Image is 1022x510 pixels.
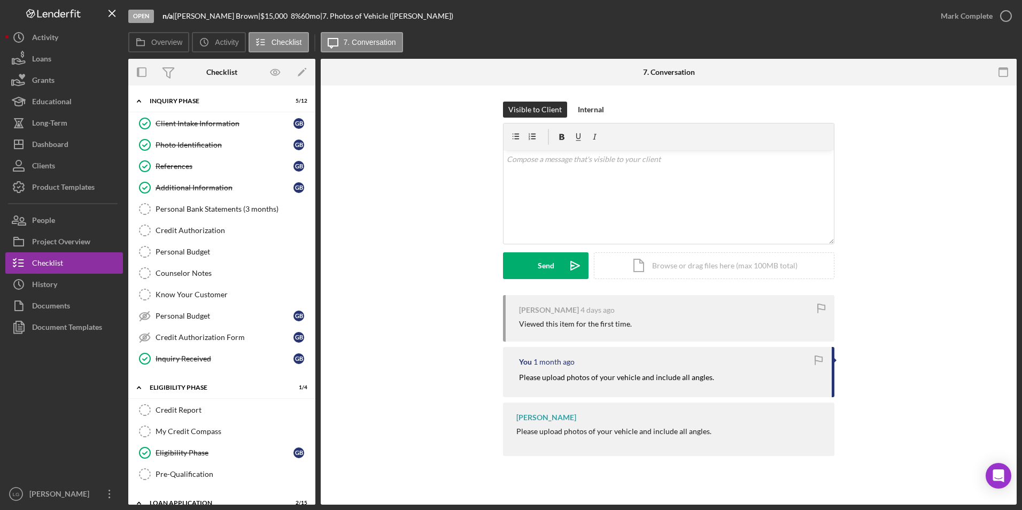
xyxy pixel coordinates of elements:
button: Internal [572,102,609,118]
div: Clients [32,155,55,179]
a: Inquiry ReceivedGB [134,348,310,369]
a: Client Intake InformationGB [134,113,310,134]
div: Please upload photos of your vehicle and include all angles. [516,427,711,436]
div: [PERSON_NAME] [516,413,576,422]
time: 2025-08-30 16:09 [580,306,615,314]
div: References [156,162,293,171]
div: 1 / 4 [288,384,307,391]
button: Loans [5,48,123,69]
a: Personal Bank Statements (3 months) [134,198,310,220]
a: Additional InformationGB [134,177,310,198]
div: Pre-Qualification [156,470,309,478]
a: Personal BudgetGB [134,305,310,327]
div: Credit Report [156,406,309,414]
div: Project Overview [32,231,90,255]
div: 2 / 15 [288,500,307,506]
button: LG[PERSON_NAME] [5,483,123,505]
button: Overview [128,32,189,52]
div: G B [293,118,304,129]
button: Send [503,252,589,279]
button: Document Templates [5,316,123,338]
div: Personal Budget [156,248,309,256]
div: 5 / 12 [288,98,307,104]
div: Loan Application [150,500,281,506]
a: Know Your Customer [134,284,310,305]
a: ReferencesGB [134,156,310,177]
div: Additional Information [156,183,293,192]
button: 7. Conversation [321,32,403,52]
text: LG [13,491,20,497]
div: Inquiry Phase [150,98,281,104]
label: Checklist [272,38,302,47]
div: Viewed this item for the first time. [519,320,632,328]
div: Credit Authorization Form [156,333,293,342]
a: Photo IdentificationGB [134,134,310,156]
div: Document Templates [32,316,102,341]
div: | 7. Photos of Vehicle ([PERSON_NAME]) [320,12,453,20]
div: G B [293,182,304,193]
div: Mark Complete [941,5,993,27]
div: Grants [32,69,55,94]
a: Counselor Notes [134,262,310,284]
button: Checklist [249,32,309,52]
div: G B [293,161,304,172]
div: Visible to Client [508,102,562,118]
button: Checklist [5,252,123,274]
div: 60 mo [301,12,320,20]
div: Long-Term [32,112,67,136]
div: Inquiry Received [156,354,293,363]
button: Dashboard [5,134,123,155]
a: Credit Report [134,399,310,421]
div: [PERSON_NAME] [519,306,579,314]
div: G B [293,447,304,458]
div: Know Your Customer [156,290,309,299]
a: Product Templates [5,176,123,198]
div: Product Templates [32,176,95,200]
a: Pre-Qualification [134,463,310,485]
div: Open [128,10,154,23]
div: My Credit Compass [156,427,309,436]
button: Clients [5,155,123,176]
mark: Please upload photos of your vehicle and include all angles. [519,373,714,382]
div: You [519,358,532,366]
button: Documents [5,295,123,316]
div: People [32,210,55,234]
div: G B [293,311,304,321]
div: Client Intake Information [156,119,293,128]
div: Checklist [32,252,63,276]
button: Long-Term [5,112,123,134]
button: Project Overview [5,231,123,252]
div: G B [293,353,304,364]
div: G B [293,140,304,150]
div: Credit Authorization [156,226,309,235]
span: $15,000 [260,11,288,20]
button: Visible to Client [503,102,567,118]
a: Educational [5,91,123,112]
div: History [32,274,57,298]
div: 8 % [291,12,301,20]
div: | [162,12,175,20]
label: Activity [215,38,238,47]
div: Educational [32,91,72,115]
a: History [5,274,123,295]
button: People [5,210,123,231]
div: Checklist [206,68,237,76]
time: 2025-07-28 22:10 [533,358,575,366]
div: Open Intercom Messenger [986,463,1011,489]
label: 7. Conversation [344,38,396,47]
button: Grants [5,69,123,91]
div: Eligibility Phase [150,384,281,391]
div: Send [538,252,554,279]
button: Mark Complete [930,5,1017,27]
div: G B [293,332,304,343]
button: Activity [5,27,123,48]
div: [PERSON_NAME] [27,483,96,507]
